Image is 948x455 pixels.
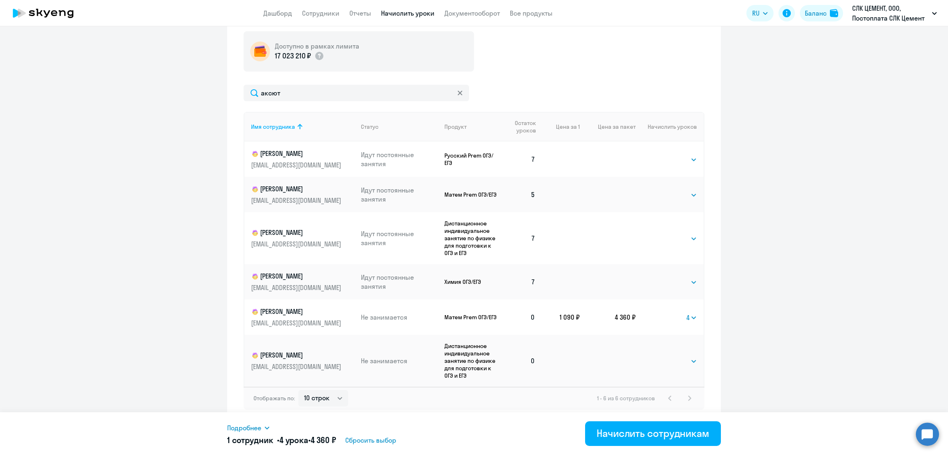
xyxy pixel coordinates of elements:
[381,9,434,17] a: Начислить уроки
[542,299,580,335] td: 1 090 ₽
[251,351,343,360] p: [PERSON_NAME]
[349,9,371,17] a: Отчеты
[444,152,500,167] p: Русский Prem ОГЭ/ЕГЭ
[800,5,843,21] button: Балансbalance
[507,119,536,134] span: Остаток уроков
[510,9,553,17] a: Все продукты
[361,150,438,168] p: Идут постоянные занятия
[251,308,259,316] img: child
[251,283,343,292] p: [EMAIL_ADDRESS][DOMAIN_NAME]
[251,150,259,158] img: child
[500,177,542,212] td: 5
[597,395,655,402] span: 1 - 6 из 6 сотрудников
[361,186,438,204] p: Идут постоянные занятия
[580,299,636,335] td: 4 360 ₽
[275,51,311,61] p: 17 023 210 ₽
[251,272,343,281] p: [PERSON_NAME]
[345,435,396,445] span: Сбросить выбор
[251,123,354,130] div: Имя сотрудника
[244,85,469,101] input: Поиск по имени, email, продукту или статусу
[752,8,760,18] span: RU
[253,395,295,402] span: Отображать по:
[542,112,580,142] th: Цена за 1
[251,185,259,193] img: child
[444,342,500,379] p: Дистанционное индивидуальное занятие по физике для подготовки к ОГЭ и ЕГЭ
[444,123,467,130] div: Продукт
[250,42,270,61] img: wallet-circle.png
[444,313,500,321] p: Матем Prem ОГЭ/ЕГЭ
[500,335,542,387] td: 0
[507,119,542,134] div: Остаток уроков
[444,278,500,286] p: Химия ОГЭ/ЕГЭ
[361,229,438,247] p: Идут постоянные занятия
[444,123,500,130] div: Продукт
[444,220,500,257] p: Дистанционное индивидуальное занятие по физике для подготовки к ОГЭ и ЕГЭ
[279,435,308,445] span: 4 урока
[302,9,339,17] a: Сотрудники
[251,184,354,205] a: child[PERSON_NAME][EMAIL_ADDRESS][DOMAIN_NAME]
[251,362,343,371] p: [EMAIL_ADDRESS][DOMAIN_NAME]
[251,149,343,159] p: [PERSON_NAME]
[251,149,354,169] a: child[PERSON_NAME][EMAIL_ADDRESS][DOMAIN_NAME]
[251,229,259,237] img: child
[251,196,343,205] p: [EMAIL_ADDRESS][DOMAIN_NAME]
[251,184,343,194] p: [PERSON_NAME]
[361,123,379,130] div: Статус
[251,228,343,238] p: [PERSON_NAME]
[311,435,336,445] span: 4 360 ₽
[848,3,941,23] button: СЛК ЦЕМЕНТ, ООО, Постоплата СЛК Цемент
[636,112,704,142] th: Начислить уроков
[227,434,336,446] h5: 1 сотрудник • •
[500,142,542,177] td: 7
[251,239,343,248] p: [EMAIL_ADDRESS][DOMAIN_NAME]
[251,318,343,327] p: [EMAIL_ADDRESS][DOMAIN_NAME]
[251,351,259,360] img: child
[444,191,500,198] p: Матем Prem ОГЭ/ЕГЭ
[500,299,542,335] td: 0
[275,42,359,51] h5: Доступно в рамках лимита
[580,112,636,142] th: Цена за пакет
[746,5,774,21] button: RU
[444,9,500,17] a: Документооборот
[585,421,721,446] button: Начислить сотрудникам
[251,351,354,371] a: child[PERSON_NAME][EMAIL_ADDRESS][DOMAIN_NAME]
[361,356,438,365] p: Не занимается
[251,123,295,130] div: Имя сотрудника
[251,307,343,317] p: [PERSON_NAME]
[852,3,929,23] p: СЛК ЦЕМЕНТ, ООО, Постоплата СЛК Цемент
[361,123,438,130] div: Статус
[251,307,354,327] a: child[PERSON_NAME][EMAIL_ADDRESS][DOMAIN_NAME]
[251,272,259,281] img: child
[597,427,709,440] div: Начислить сотрудникам
[251,228,354,248] a: child[PERSON_NAME][EMAIL_ADDRESS][DOMAIN_NAME]
[500,212,542,264] td: 7
[227,423,261,433] span: Подробнее
[361,273,438,291] p: Идут постоянные занятия
[251,272,354,292] a: child[PERSON_NAME][EMAIL_ADDRESS][DOMAIN_NAME]
[263,9,292,17] a: Дашборд
[361,313,438,322] p: Не занимается
[251,160,343,169] p: [EMAIL_ADDRESS][DOMAIN_NAME]
[830,9,838,17] img: balance
[500,264,542,299] td: 7
[805,8,827,18] div: Баланс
